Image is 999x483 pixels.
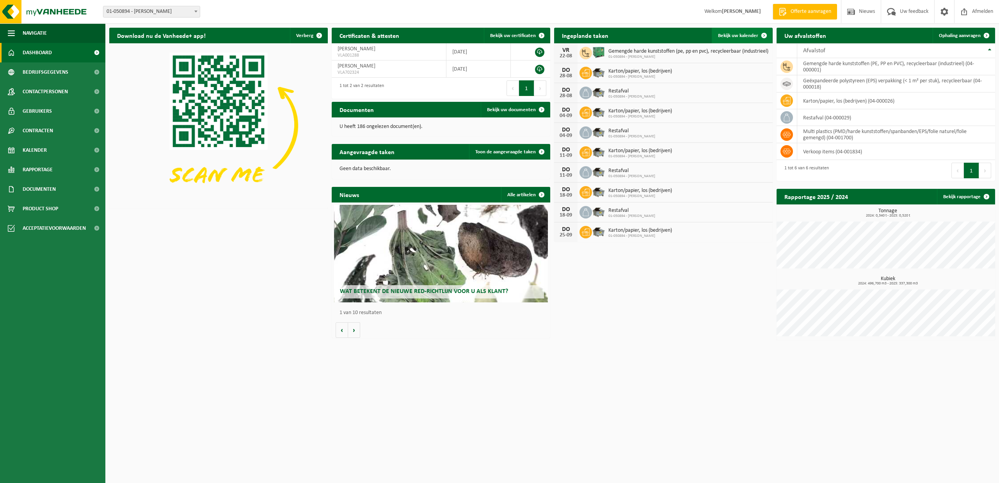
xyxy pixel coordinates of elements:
span: Acceptatievoorwaarden [23,218,86,238]
div: DO [558,206,574,213]
div: 1 tot 6 van 6 resultaten [780,162,829,179]
div: DO [558,127,574,133]
span: Kalender [23,140,47,160]
img: WB-5000-GAL-GY-01 [592,205,605,218]
h3: Tonnage [780,208,995,218]
span: 01-050894 - [PERSON_NAME] [608,234,672,238]
span: Karton/papier, los (bedrijven) [608,188,672,194]
span: 01-050894 - GOENS JOHAN - VEURNE [103,6,200,18]
button: Vorige [336,322,348,338]
span: Gemengde harde kunststoffen (pe, pp en pvc), recycleerbaar (industrieel) [608,48,768,55]
div: VR [558,47,574,53]
img: WB-5000-GAL-GY-01 [592,225,605,238]
td: geëxpandeerde polystyreen (EPS) verpakking (< 1 m² per stuk), recycleerbaar (04-000018) [797,75,995,92]
span: Dashboard [23,43,52,62]
button: Previous [951,163,964,178]
div: DO [558,186,574,193]
div: 04-09 [558,113,574,119]
div: DO [558,147,574,153]
a: Bekijk uw kalender [712,28,772,43]
td: [DATE] [446,60,511,78]
span: 01-050894 - GOENS JOHAN - VEURNE [103,6,200,17]
button: Next [979,163,991,178]
span: 01-050894 - [PERSON_NAME] [608,194,672,199]
span: Karton/papier, los (bedrijven) [608,108,672,114]
h2: Uw afvalstoffen [777,28,834,43]
span: 01-050894 - [PERSON_NAME] [608,174,655,179]
img: PB-HB-1400-HPE-GN-01 [592,46,605,59]
span: 01-050894 - [PERSON_NAME] [608,214,655,218]
span: Afvalstof [803,48,825,54]
strong: [PERSON_NAME] [722,9,761,14]
a: Bekijk uw certificaten [484,28,549,43]
button: Next [534,80,546,96]
span: VLA001288 [338,52,440,59]
a: Offerte aanvragen [773,4,837,20]
span: Offerte aanvragen [789,8,833,16]
span: [PERSON_NAME] [338,63,375,69]
h2: Rapportage 2025 / 2024 [777,189,856,204]
a: Bekijk uw documenten [481,102,549,117]
span: Bekijk uw kalender [718,33,758,38]
img: WB-5000-GAL-GY-01 [592,145,605,158]
div: 11-09 [558,153,574,158]
span: 01-050894 - [PERSON_NAME] [608,154,672,159]
div: DO [558,67,574,73]
div: DO [558,167,574,173]
td: gemengde harde kunststoffen (PE, PP en PVC), recycleerbaar (industrieel) (04-000001) [797,58,995,75]
img: WB-5000-GAL-GY-01 [592,66,605,79]
span: Contracten [23,121,53,140]
span: VLA702324 [338,69,440,76]
div: DO [558,107,574,113]
h2: Ingeplande taken [554,28,616,43]
button: Previous [507,80,519,96]
span: Karton/papier, los (bedrijven) [608,68,672,75]
div: 22-08 [558,53,574,59]
span: Karton/papier, los (bedrijven) [608,148,672,154]
td: [DATE] [446,43,511,60]
img: WB-5000-GAL-GY-01 [592,105,605,119]
td: karton/papier, los (bedrijven) (04-000026) [797,92,995,109]
span: Bekijk uw documenten [487,107,536,112]
button: Verberg [290,28,327,43]
p: Geen data beschikbaar. [340,166,542,172]
span: Karton/papier, los (bedrijven) [608,227,672,234]
h2: Aangevraagde taken [332,144,402,159]
span: Navigatie [23,23,47,43]
span: 01-050894 - [PERSON_NAME] [608,55,768,59]
a: Alle artikelen [501,187,549,202]
span: [PERSON_NAME] [338,46,375,52]
a: Ophaling aanvragen [933,28,994,43]
a: Wat betekent de nieuwe RED-richtlijn voor u als klant? [334,205,548,302]
span: Bedrijfsgegevens [23,62,68,82]
span: 01-050894 - [PERSON_NAME] [608,114,672,119]
h2: Certificaten & attesten [332,28,407,43]
span: Ophaling aanvragen [939,33,981,38]
div: DO [558,226,574,233]
span: Product Shop [23,199,58,218]
span: Bekijk uw certificaten [490,33,536,38]
span: Gebruikers [23,101,52,121]
span: 2024: 496,700 m3 - 2025: 337,300 m3 [780,282,995,286]
div: 18-09 [558,213,574,218]
td: multi plastics (PMD/harde kunststoffen/spanbanden/EPS/folie naturel/folie gemengd) (04-001700) [797,126,995,143]
a: Toon de aangevraagde taken [469,144,549,160]
img: Download de VHEPlus App [109,43,328,207]
img: WB-5000-GAL-GY-01 [592,85,605,99]
div: 11-09 [558,173,574,178]
span: Contactpersonen [23,82,68,101]
span: Verberg [296,33,313,38]
span: Restafval [608,88,655,94]
div: DO [558,87,574,93]
button: 1 [964,163,979,178]
span: Rapportage [23,160,53,179]
h2: Download nu de Vanheede+ app! [109,28,213,43]
span: Restafval [608,168,655,174]
p: 1 van 10 resultaten [340,310,546,316]
div: 04-09 [558,133,574,139]
button: Volgende [348,322,360,338]
div: 1 tot 2 van 2 resultaten [336,80,384,97]
img: WB-5000-GAL-GY-01 [592,125,605,139]
span: 01-050894 - [PERSON_NAME] [608,75,672,79]
span: Restafval [608,208,655,214]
